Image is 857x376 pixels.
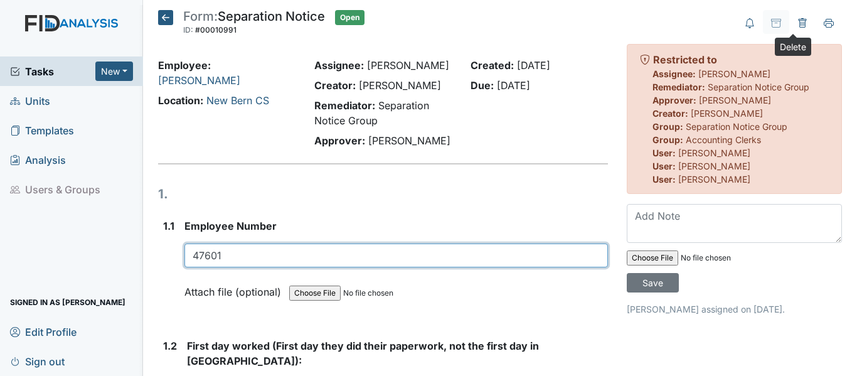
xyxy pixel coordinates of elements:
button: New [95,62,133,81]
span: ID: [183,25,193,35]
strong: Creator: [652,108,688,119]
span: Signed in as [PERSON_NAME] [10,293,125,312]
strong: Remediator: [314,99,375,112]
strong: Approver: [652,95,696,105]
span: [PERSON_NAME] [368,134,450,147]
span: Accounting Clerks [686,134,761,145]
a: [PERSON_NAME] [158,74,240,87]
span: Separation Notice Group [708,82,809,92]
strong: User: [652,174,676,185]
span: Edit Profile [10,322,77,341]
div: Delete [775,38,811,56]
span: Units [10,91,50,110]
span: Form: [183,9,218,24]
div: Separation Notice [183,10,325,38]
p: [PERSON_NAME] assigned on [DATE]. [627,303,842,316]
strong: Assignee: [314,59,364,72]
strong: Employee: [158,59,211,72]
strong: Creator: [314,79,356,92]
span: [PERSON_NAME] [698,68,770,79]
span: [PERSON_NAME] [691,108,763,119]
label: 1.2 [163,338,177,353]
strong: Remediator: [652,82,705,92]
span: Open [335,10,365,25]
span: First day worked (First day they did their paperwork, not the first day in [GEOGRAPHIC_DATA]): [187,340,539,367]
strong: Due: [471,79,494,92]
label: Attach file (optional) [184,277,286,299]
span: [DATE] [517,59,550,72]
strong: Approver: [314,134,365,147]
strong: Location: [158,94,203,107]
span: [PERSON_NAME] [359,79,441,92]
span: [PERSON_NAME] [367,59,449,72]
input: Save [627,273,679,293]
span: Analysis [10,150,66,169]
span: [PERSON_NAME] [678,161,750,171]
strong: Restricted to [653,53,717,66]
strong: Assignee: [652,68,696,79]
span: Employee Number [184,220,277,232]
span: [PERSON_NAME] [678,174,750,185]
span: Sign out [10,352,65,371]
a: New Bern CS [206,94,269,107]
strong: User: [652,161,676,171]
label: 1.1 [163,218,174,234]
span: [DATE] [497,79,530,92]
span: [PERSON_NAME] [678,148,750,158]
span: Templates [10,121,74,140]
strong: Created: [471,59,514,72]
span: Separation Notice Group [686,121,787,132]
strong: User: [652,148,676,158]
h1: 1. [158,185,608,203]
span: [PERSON_NAME] [699,95,771,105]
strong: Group: [652,134,683,145]
span: #00010991 [195,25,237,35]
a: Tasks [10,64,95,79]
strong: Group: [652,121,683,132]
